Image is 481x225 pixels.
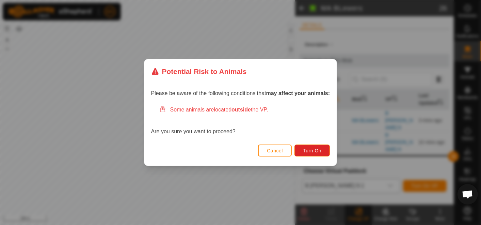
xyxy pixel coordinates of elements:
[151,106,330,136] div: Are you sure you want to proceed?
[267,148,283,153] span: Cancel
[151,90,330,96] span: Please be aware of the following conditions that
[151,66,247,77] div: Potential Risk to Animals
[258,145,292,156] button: Cancel
[458,184,478,205] div: Open chat
[231,107,251,112] strong: outside
[294,145,330,156] button: Turn On
[214,107,268,112] span: located the VP.
[266,90,330,96] strong: may affect your animals:
[159,106,330,114] div: Some animals are
[303,148,321,153] span: Turn On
